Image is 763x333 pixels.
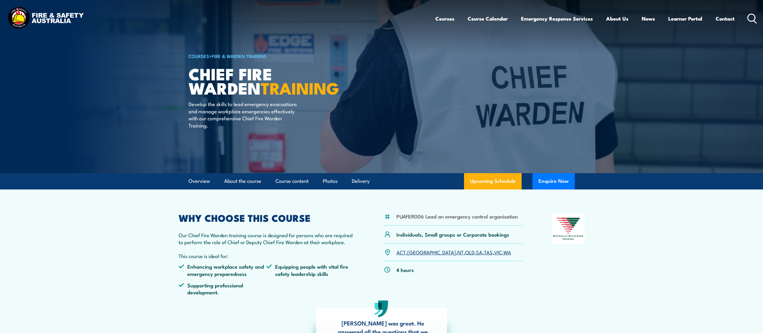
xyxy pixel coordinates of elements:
li: PUAFER006 Lead an emergency control organisation [396,213,518,220]
a: COURSES [189,53,209,59]
a: WA [504,248,511,256]
p: Develop the skills to lead emergency evacuations and manage workplace emergencies effectively wit... [189,100,299,129]
li: Supporting professional development. [179,282,267,296]
a: About Us [606,11,628,27]
a: [GEOGRAPHIC_DATA] [407,248,456,256]
a: Delivery [352,173,370,189]
a: SA [476,248,482,256]
a: Emergency Response Services [521,11,593,27]
img: Nationally Recognised Training logo. [552,213,585,244]
a: Upcoming Schedule [464,173,522,189]
li: Enhancing workplace safety and emergency preparedness [179,263,267,277]
a: VIC [494,248,502,256]
a: ACT [396,248,406,256]
li: Equipping people with vital fire safety leadership skills [266,263,354,277]
a: NT [457,248,464,256]
p: Our Chief Fire Warden training course is designed for persons who are required to perform the rol... [179,231,355,246]
h6: > [189,52,338,60]
a: Learner Portal [668,11,702,27]
p: 4 hours [396,266,414,273]
p: This course is ideal for: [179,252,355,259]
a: Courses [435,11,454,27]
a: Contact [716,11,735,27]
p: Individuals, Small groups or Corporate bookings [396,231,509,238]
a: Course content [275,173,309,189]
a: Fire & Warden Training [212,53,267,59]
h2: WHY CHOOSE THIS COURSE [179,213,355,222]
a: News [642,11,655,27]
h1: Chief Fire Warden [189,66,338,95]
a: Photos [323,173,338,189]
a: QLD [465,248,475,256]
p: , , , , , , , [396,249,511,256]
a: About the course [224,173,261,189]
button: Enquire Now [533,173,575,189]
a: Overview [189,173,210,189]
strong: TRAINING [261,75,339,100]
a: Course Calendar [468,11,508,27]
a: TAS [484,248,493,256]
